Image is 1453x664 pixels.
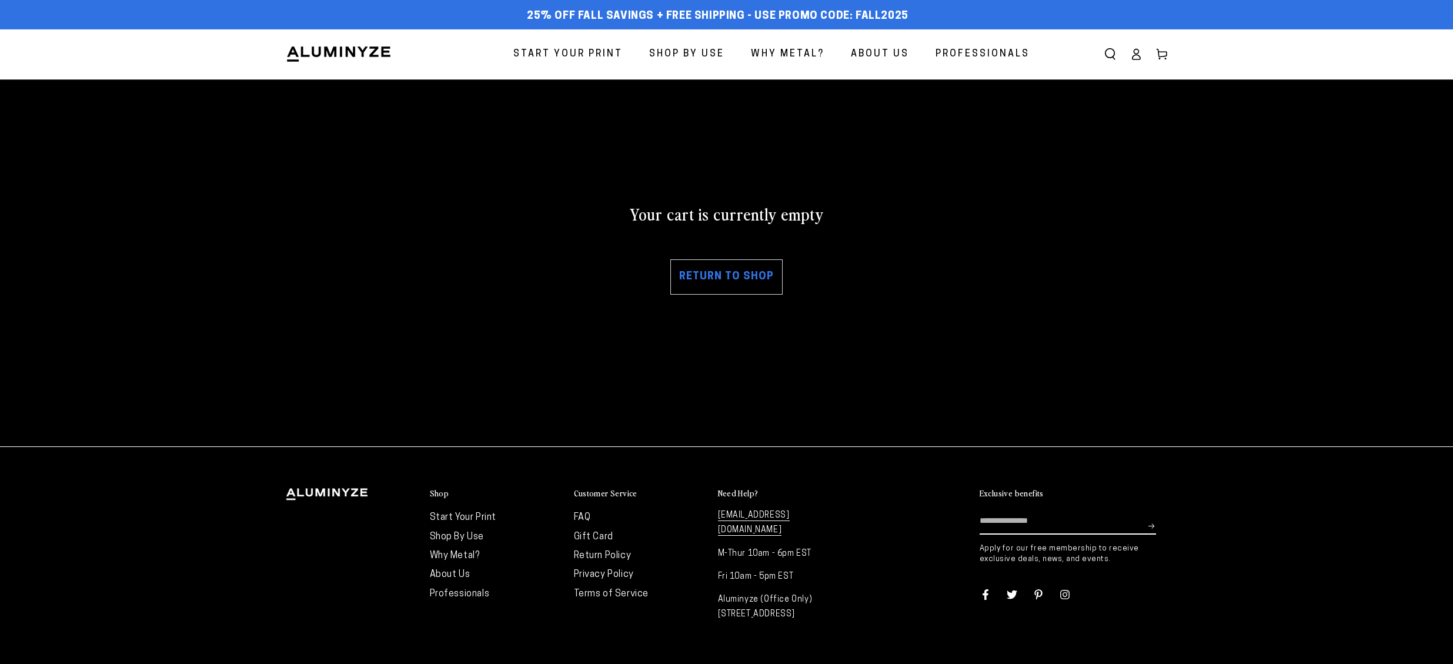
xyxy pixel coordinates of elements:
[574,488,637,499] h2: Customer Service
[430,570,470,579] a: About Us
[927,39,1038,70] a: Professionals
[513,46,623,63] span: Start Your Print
[574,532,613,542] a: Gift Card
[286,45,392,63] img: Aluminyze
[286,203,1168,224] h2: Your cart is currently empty
[670,259,783,295] a: Return to shop
[430,488,562,499] summary: Shop
[430,513,497,522] a: Start Your Print
[430,532,485,542] a: Shop By Use
[842,39,918,70] a: About Us
[851,46,909,63] span: About Us
[1097,41,1123,67] summary: Search our site
[527,10,908,23] span: 25% off FALL Savings + Free Shipping - Use Promo Code: FALL2025
[574,513,591,522] a: FAQ
[574,589,649,599] a: Terms of Service
[751,46,824,63] span: Why Metal?
[574,488,706,499] summary: Customer Service
[718,511,790,536] a: [EMAIL_ADDRESS][DOMAIN_NAME]
[505,39,632,70] a: Start Your Print
[649,46,724,63] span: Shop By Use
[430,589,490,599] a: Professionals
[718,592,850,622] p: Aluminyze (Office Only) [STREET_ADDRESS]
[936,46,1030,63] span: Professionals
[574,551,632,560] a: Return Policy
[1148,508,1156,543] button: Subscribe
[718,488,759,499] h2: Need Help?
[430,488,449,499] h2: Shop
[718,569,850,584] p: Fri 10am - 5pm EST
[718,546,850,561] p: M-Thur 10am - 6pm EST
[718,488,850,499] summary: Need Help?
[980,488,1044,499] h2: Exclusive benefits
[980,488,1168,499] summary: Exclusive benefits
[980,543,1168,565] p: Apply for our free membership to receive exclusive deals, news, and events.
[574,570,634,579] a: Privacy Policy
[430,551,480,560] a: Why Metal?
[640,39,733,70] a: Shop By Use
[742,39,833,70] a: Why Metal?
